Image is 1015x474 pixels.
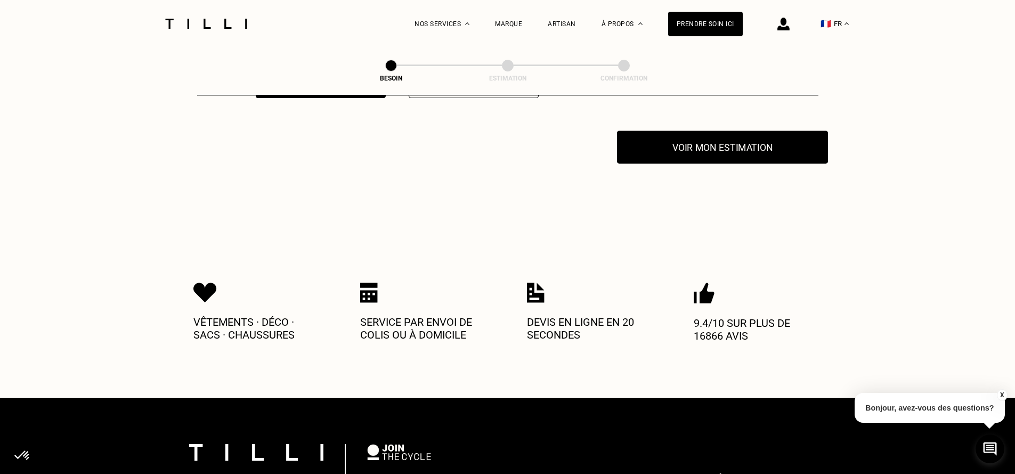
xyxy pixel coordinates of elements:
[571,75,677,82] div: Confirmation
[668,12,743,36] a: Prendre soin ici
[777,18,790,30] img: icône connexion
[527,316,655,341] p: Devis en ligne en 20 secondes
[548,20,576,28] a: Artisan
[189,444,323,461] img: logo Tilli
[996,389,1007,401] button: X
[617,131,828,164] button: Voir mon estimation
[527,283,545,303] img: Icon
[360,283,378,303] img: Icon
[855,393,1005,423] p: Bonjour, avez-vous des questions?
[845,22,849,25] img: menu déroulant
[161,19,251,29] img: Logo du service de couturière Tilli
[694,317,822,342] p: 9.4/10 sur plus de 16866 avis
[821,19,831,29] span: 🇫🇷
[367,444,431,460] img: logo Join The Cycle
[638,22,643,25] img: Menu déroulant à propos
[193,283,217,303] img: Icon
[495,20,522,28] a: Marque
[338,75,444,82] div: Besoin
[360,316,488,341] p: Service par envoi de colis ou à domicile
[454,75,561,82] div: Estimation
[465,22,469,25] img: Menu déroulant
[193,316,321,341] p: Vêtements · Déco · Sacs · Chaussures
[694,283,714,304] img: Icon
